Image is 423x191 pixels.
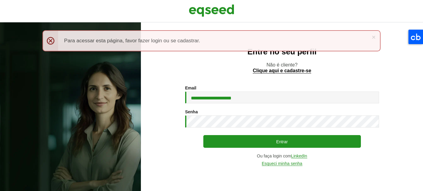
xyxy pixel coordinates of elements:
[153,62,411,73] p: Não é cliente?
[185,154,379,158] div: Ou faça login com
[372,34,375,40] a: ×
[185,110,198,114] label: Senha
[189,3,234,18] img: EqSeed Logo
[262,161,302,166] a: Esqueci minha senha
[203,135,361,148] button: Entrar
[42,30,381,51] div: Para acessar esta página, favor fazer login ou se cadastrar.
[185,86,196,90] label: Email
[253,68,311,73] a: Clique aqui e cadastre-se
[291,154,307,158] a: LinkedIn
